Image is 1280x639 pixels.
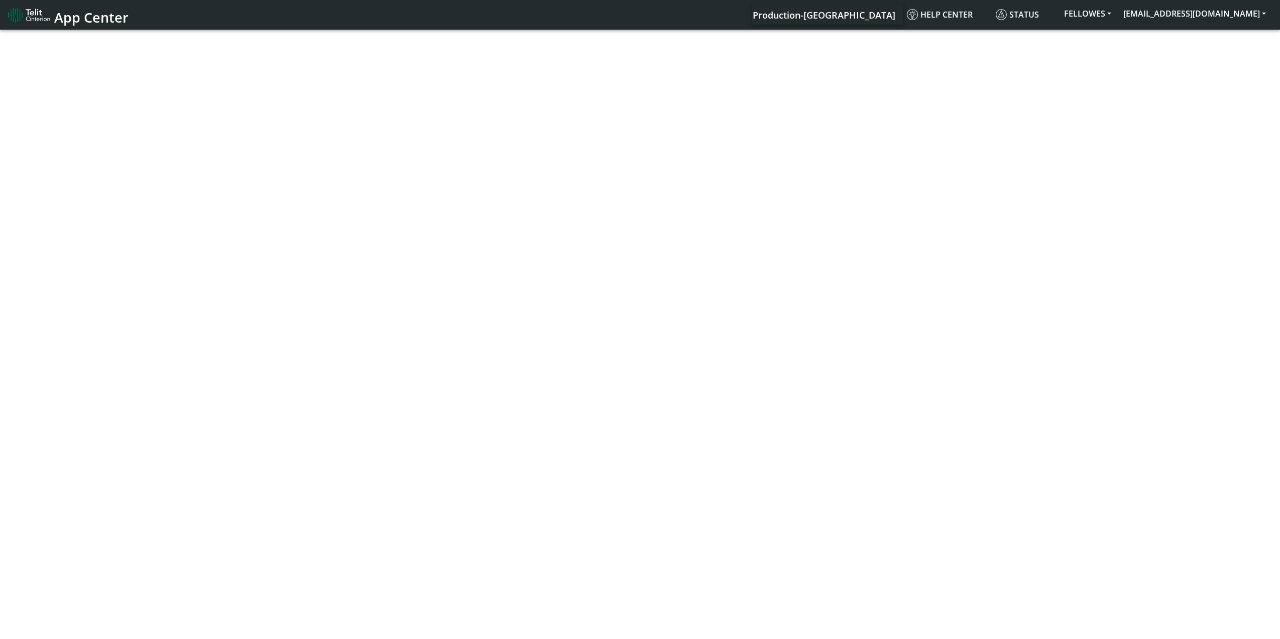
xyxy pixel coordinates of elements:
img: knowledge.svg [907,9,918,20]
span: Production-[GEOGRAPHIC_DATA] [753,9,895,21]
a: Help center [903,5,992,25]
button: FELLOWES [1058,5,1117,23]
span: Status [996,9,1039,20]
a: Your current platform instance [752,5,895,25]
img: logo-telit-cinterion-gw-new.png [8,7,50,23]
span: App Center [54,8,129,27]
button: [EMAIL_ADDRESS][DOMAIN_NAME] [1117,5,1272,23]
a: Status [992,5,1058,25]
span: Help center [907,9,973,20]
img: status.svg [996,9,1007,20]
a: App Center [8,4,127,26]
